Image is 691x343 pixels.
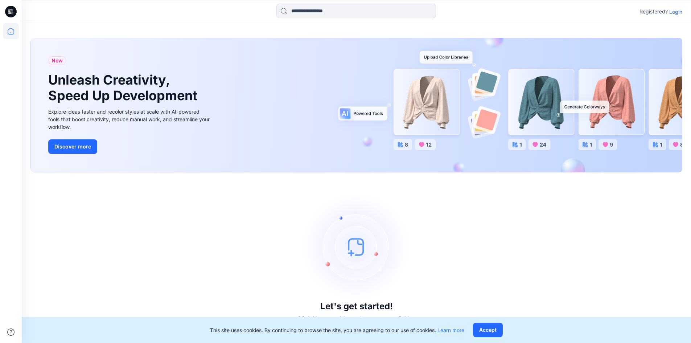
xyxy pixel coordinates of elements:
p: Login [669,8,682,16]
p: Click New to add a style or create a folder. [297,314,416,323]
button: Accept [473,323,503,337]
span: New [52,56,63,65]
button: Discover more [48,139,97,154]
p: Registered? [639,7,668,16]
h1: Unleash Creativity, Speed Up Development [48,72,201,103]
h3: Let's get started! [320,301,393,311]
p: This site uses cookies. By continuing to browse the site, you are agreeing to our use of cookies. [210,326,464,334]
a: Learn more [437,327,464,333]
a: Discover more [48,139,211,154]
img: empty-state-image.svg [302,192,411,301]
div: Explore ideas faster and recolor styles at scale with AI-powered tools that boost creativity, red... [48,108,211,131]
